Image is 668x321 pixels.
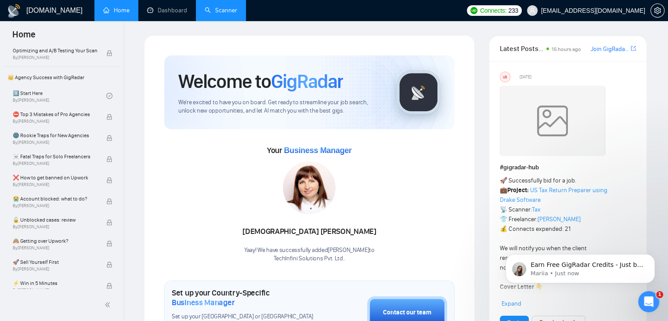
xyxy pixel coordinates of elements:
span: By [PERSON_NAME] [13,119,97,124]
a: [PERSON_NAME] [538,215,581,223]
span: Business Manager [284,146,351,155]
span: We're excited to have you on board. Get ready to streamline your job search, unlock new opportuni... [178,98,383,115]
a: export [631,44,636,53]
iframe: Intercom live chat [638,291,659,312]
span: Business Manager [172,298,235,307]
img: logo [7,4,21,18]
span: export [631,45,636,52]
span: 1 [656,291,663,298]
span: lock [106,219,112,226]
span: Optimizing and A/B Testing Your Scanner for Better Results [13,46,97,55]
h1: Welcome to [178,69,343,93]
span: 15 hours ago [552,46,581,52]
span: Expand [502,300,521,307]
div: [DEMOGRAPHIC_DATA] [PERSON_NAME] [242,224,376,239]
span: ⚡ Win in 5 Minutes [13,279,97,288]
a: setting [650,7,664,14]
img: 1717011496085-22.jpg [283,161,336,214]
span: By [PERSON_NAME] [13,266,97,272]
span: user [529,7,535,14]
p: TechInfini Solutions Pvt. Ltd. . [242,255,376,263]
div: US [500,72,510,82]
span: 233 [508,6,518,15]
span: By [PERSON_NAME] [13,288,97,293]
div: Contact our team [383,308,431,317]
strong: Project: [507,186,529,194]
span: Latest Posts from the GigRadar Community [500,43,544,54]
a: Tax [532,206,541,213]
span: lock [106,156,112,162]
span: lock [106,114,112,120]
span: lock [106,241,112,247]
span: lock [106,283,112,289]
span: 🌚 Rookie Traps for New Agencies [13,131,97,140]
span: lock [106,262,112,268]
a: Join GigRadar Slack Community [591,44,629,54]
span: By [PERSON_NAME] [13,224,97,230]
span: lock [106,135,112,141]
span: ⛔ Top 3 Mistakes of Pro Agencies [13,110,97,119]
span: ❌ How to get banned on Upwork [13,173,97,182]
span: GigRadar [271,69,343,93]
a: dashboardDashboard [147,7,187,14]
img: weqQh+iSagEgQAAAABJRU5ErkJggg== [500,86,605,156]
span: lock [106,177,112,183]
a: 1️⃣ Start HereBy[PERSON_NAME] [13,86,106,106]
span: 🙈 Getting over Upwork? [13,237,97,245]
span: 🚀 Sell Yourself First [13,258,97,266]
span: By [PERSON_NAME] [13,55,97,60]
h1: Set up your Country-Specific [172,288,323,307]
span: check-circle [106,93,112,99]
div: Yaay! We have successfully added [PERSON_NAME] to [242,246,376,263]
span: lock [106,50,112,56]
a: US Tax Return Preparer using Drake Software [500,186,607,204]
iframe: Intercom notifications message [492,236,668,297]
span: By [PERSON_NAME] [13,245,97,251]
span: double-left [105,300,113,309]
span: By [PERSON_NAME] [13,182,97,187]
span: lock [106,198,112,204]
img: gigradar-logo.png [397,70,441,114]
span: By [PERSON_NAME] [13,203,97,208]
span: Your [267,146,352,155]
span: By [PERSON_NAME] [13,161,97,166]
h1: # gigradar-hub [500,163,636,172]
span: Connects: [480,6,506,15]
span: [DATE] [520,73,531,81]
span: Home [5,28,43,47]
span: 👑 Agency Success with GigRadar [4,69,119,86]
span: ☠️ Fatal Traps for Solo Freelancers [13,152,97,161]
a: homeHome [103,7,130,14]
button: setting [650,4,664,18]
span: By [PERSON_NAME] [13,140,97,145]
img: upwork-logo.png [470,7,477,14]
span: 🔓 Unblocked cases: review [13,215,97,224]
a: searchScanner [205,7,237,14]
span: 😭 Account blocked: what to do? [13,194,97,203]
